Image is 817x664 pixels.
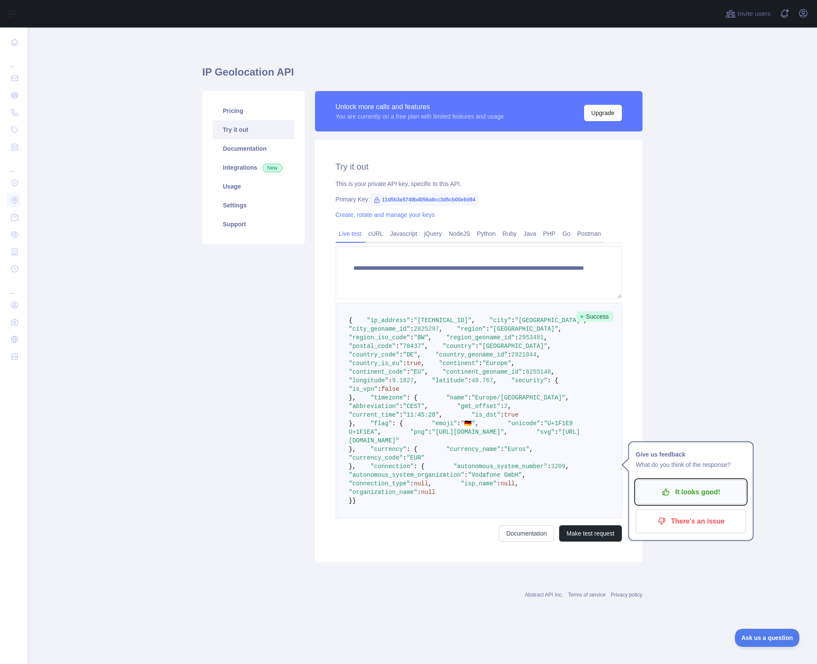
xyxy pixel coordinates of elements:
span: Success [577,311,613,322]
span: "region_iso_code" [349,334,410,341]
span: "region_geoname_id" [446,334,515,341]
span: : [497,480,500,487]
button: Make test request [559,525,621,542]
span: : [522,369,526,375]
span: , [493,377,497,384]
button: Invite users [724,7,772,21]
a: Integrations New [213,158,294,177]
a: Privacy policy [611,592,642,598]
span: "EUR" [407,454,425,461]
span: "currency" [370,446,407,453]
a: Live test [336,227,365,241]
span: : [500,411,504,418]
span: : [554,429,558,436]
span: }, [349,420,356,427]
a: Postman [574,227,604,241]
a: Abstract API Inc. [525,592,563,598]
span: : [399,351,403,358]
iframe: Toggle Customer Support [735,629,800,647]
span: : [378,386,381,393]
span: : [410,334,413,341]
a: Javascript [387,227,421,241]
span: null [414,480,428,487]
span: "Europe/[GEOGRAPHIC_DATA]" [471,394,565,401]
span: true [504,411,519,418]
span: "currency_name" [446,446,500,453]
span: 2825297 [414,326,439,332]
span: null [500,480,515,487]
span: 48.767 [471,377,493,384]
span: "timezone" [370,394,407,401]
span: "png" [410,429,428,436]
span: : [479,360,482,367]
span: : [410,317,413,324]
span: "region" [457,326,486,332]
span: 2921044 [511,351,537,358]
span: , [439,411,443,418]
span: "ip_address" [367,317,410,324]
a: Terms of service [568,592,606,598]
span: false [381,386,399,393]
span: "continent_geoname_id" [443,369,522,375]
span: , [511,360,515,367]
span: : [548,463,551,470]
span: "postal_code" [349,343,396,350]
span: : [403,454,407,461]
span: , [529,446,533,453]
a: Documentation [499,525,554,542]
span: "currency_code" [349,454,403,461]
span: "Vodafone GmbH" [468,472,522,478]
a: cURL [365,227,387,241]
span: : [396,343,399,350]
span: 11d5b3e5749b4056a9cc3d5cb00e6d94 [370,193,479,206]
a: Ruby [499,227,520,241]
span: "latitude" [432,377,468,384]
span: : [464,472,468,478]
span: , [551,369,554,375]
span: , [425,403,428,410]
span: "[GEOGRAPHIC_DATA]" [515,317,584,324]
span: : [515,334,518,341]
span: "is_dst" [471,411,500,418]
span: "flag" [370,420,392,427]
span: , [425,343,428,350]
span: "BW" [414,334,428,341]
span: "EU" [410,369,425,375]
span: "country_code" [349,351,400,358]
span: , [471,317,475,324]
a: Support [213,215,294,234]
a: Java [520,227,540,241]
a: Usage [213,177,294,196]
span: "autonomous_system_organization" [349,472,465,478]
span: "country_geoname_id" [435,351,508,358]
span: : [407,369,410,375]
span: "current_time" [349,411,400,418]
a: Go [559,227,574,241]
span: : { [392,420,403,427]
span: "[GEOGRAPHIC_DATA]" [490,326,558,332]
span: "security" [511,377,548,384]
span: "name" [446,394,468,401]
h1: IP Geolocation API [202,65,643,86]
span: "Europe" [482,360,511,367]
span: : [410,326,413,332]
span: null [421,489,436,496]
span: New [263,164,282,172]
span: : { [407,446,417,453]
span: 2953481 [518,334,544,341]
span: : [508,351,511,358]
span: : [475,343,479,350]
span: : { [407,394,417,401]
span: : { [414,463,425,470]
span: , [515,480,518,487]
span: "CEST" [403,403,425,410]
a: Documentation [213,139,294,158]
a: NodeJS [445,227,474,241]
span: : [428,429,431,436]
span: : [468,394,471,401]
span: "is_vpn" [349,386,378,393]
a: PHP [540,227,559,241]
span: , [566,394,569,401]
span: "autonomous_system_number" [453,463,547,470]
span: : [389,377,392,384]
